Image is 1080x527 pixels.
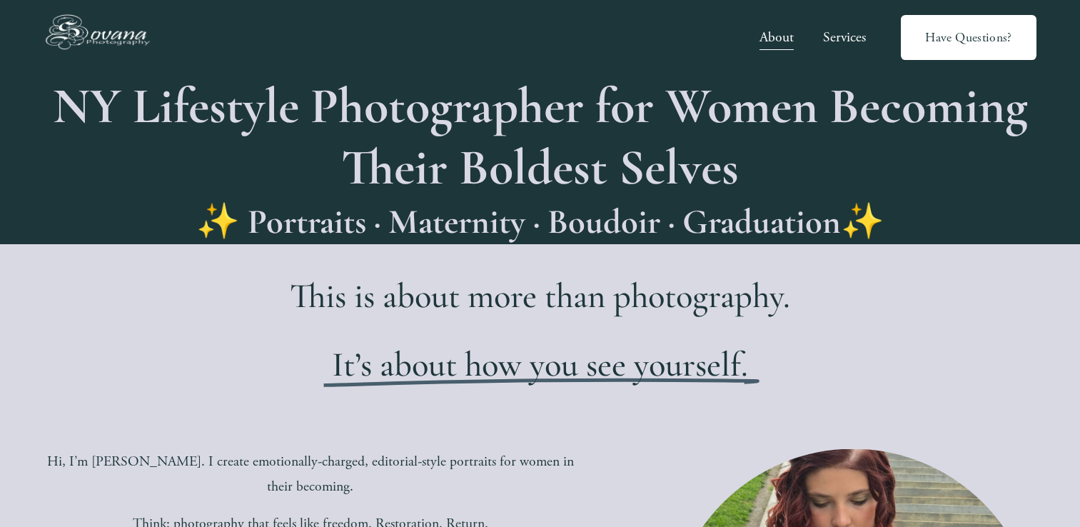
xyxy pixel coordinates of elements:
h2: This is about more than photography. [44,273,1037,318]
strong: NY Lifestyle Photographer for Women Becoming Their Boldest Selves [53,76,1039,199]
img: Sovana Photography [44,11,161,64]
a: Services [823,24,866,51]
a: Have Questions? [901,15,1037,61]
a: About [759,24,794,51]
strong: ✨ Portraits · Maternity · Boudoir · Graduation✨ [196,201,884,243]
p: Hi, I’m [PERSON_NAME]. I create emotionally-charged, editorial-style portraits for women in their... [44,449,578,500]
span: It’s about how you see yourself. [332,343,748,386]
